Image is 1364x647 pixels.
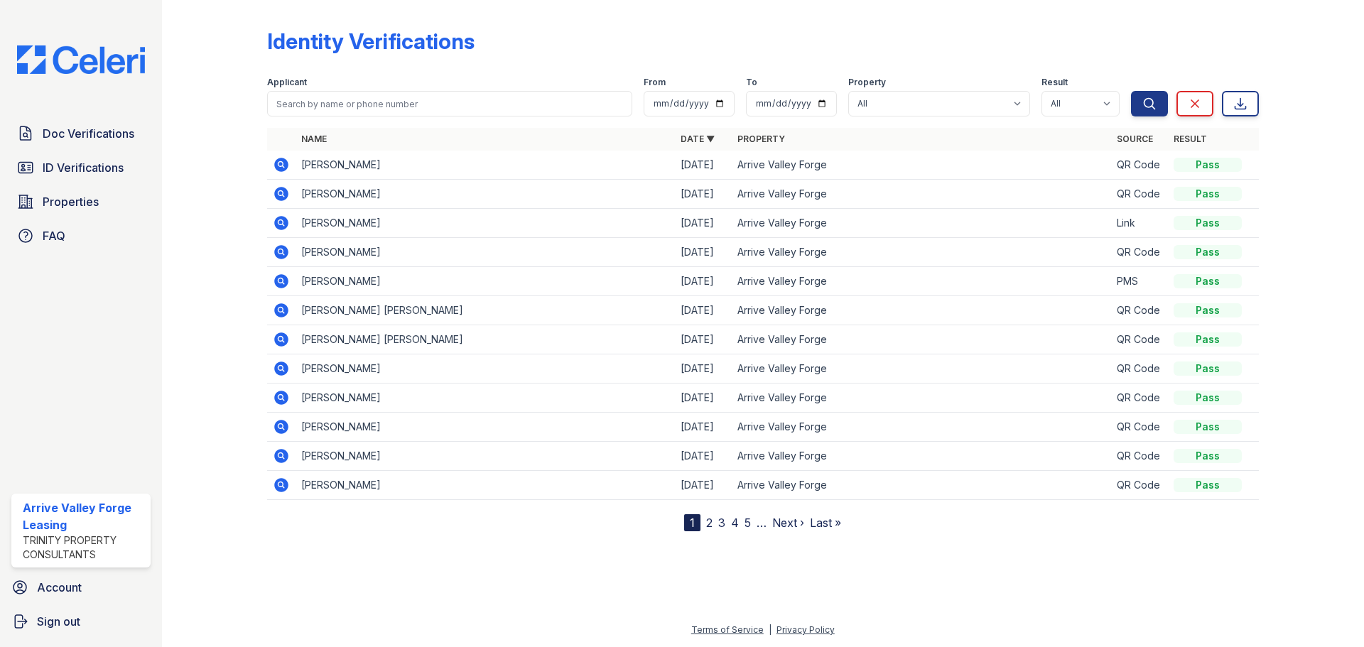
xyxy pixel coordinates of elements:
[706,516,713,530] a: 2
[675,180,732,209] td: [DATE]
[267,91,632,116] input: Search by name or phone number
[1111,267,1168,296] td: PMS
[6,607,156,636] a: Sign out
[675,384,732,413] td: [DATE]
[675,296,732,325] td: [DATE]
[296,296,675,325] td: [PERSON_NAME] [PERSON_NAME]
[644,77,666,88] label: From
[1117,134,1153,144] a: Source
[732,296,1111,325] td: Arrive Valley Forge
[1174,216,1242,230] div: Pass
[296,325,675,354] td: [PERSON_NAME] [PERSON_NAME]
[732,384,1111,413] td: Arrive Valley Forge
[1111,325,1168,354] td: QR Code
[43,227,65,244] span: FAQ
[296,209,675,238] td: [PERSON_NAME]
[11,153,151,182] a: ID Verifications
[732,413,1111,442] td: Arrive Valley Forge
[11,222,151,250] a: FAQ
[810,516,841,530] a: Last »
[732,267,1111,296] td: Arrive Valley Forge
[267,77,307,88] label: Applicant
[718,516,725,530] a: 3
[23,533,145,562] div: Trinity Property Consultants
[675,238,732,267] td: [DATE]
[296,267,675,296] td: [PERSON_NAME]
[43,159,124,176] span: ID Verifications
[675,209,732,238] td: [DATE]
[296,354,675,384] td: [PERSON_NAME]
[1111,209,1168,238] td: Link
[6,573,156,602] a: Account
[1174,134,1207,144] a: Result
[675,413,732,442] td: [DATE]
[1111,238,1168,267] td: QR Code
[11,187,151,216] a: Properties
[267,28,475,54] div: Identity Verifications
[296,442,675,471] td: [PERSON_NAME]
[296,151,675,180] td: [PERSON_NAME]
[675,442,732,471] td: [DATE]
[681,134,715,144] a: Date ▼
[732,238,1111,267] td: Arrive Valley Forge
[675,471,732,500] td: [DATE]
[675,267,732,296] td: [DATE]
[745,516,751,530] a: 5
[1111,442,1168,471] td: QR Code
[1174,158,1242,172] div: Pass
[296,238,675,267] td: [PERSON_NAME]
[1041,77,1068,88] label: Result
[296,384,675,413] td: [PERSON_NAME]
[1111,354,1168,384] td: QR Code
[23,499,145,533] div: Arrive Valley Forge Leasing
[1174,245,1242,259] div: Pass
[772,516,804,530] a: Next ›
[1174,274,1242,288] div: Pass
[296,471,675,500] td: [PERSON_NAME]
[1111,151,1168,180] td: QR Code
[684,514,700,531] div: 1
[1174,391,1242,405] div: Pass
[301,134,327,144] a: Name
[1174,332,1242,347] div: Pass
[1111,413,1168,442] td: QR Code
[769,624,772,635] div: |
[757,514,767,531] span: …
[296,180,675,209] td: [PERSON_NAME]
[691,624,764,635] a: Terms of Service
[1174,420,1242,434] div: Pass
[732,151,1111,180] td: Arrive Valley Forge
[675,325,732,354] td: [DATE]
[1174,303,1242,317] div: Pass
[737,134,785,144] a: Property
[731,516,739,530] a: 4
[37,579,82,596] span: Account
[6,45,156,74] img: CE_Logo_Blue-a8612792a0a2168367f1c8372b55b34899dd931a85d93a1a3d3e32e68fde9ad4.png
[1174,361,1242,376] div: Pass
[296,413,675,442] td: [PERSON_NAME]
[1174,478,1242,492] div: Pass
[43,125,134,142] span: Doc Verifications
[1111,384,1168,413] td: QR Code
[1174,187,1242,201] div: Pass
[1111,471,1168,500] td: QR Code
[675,354,732,384] td: [DATE]
[732,471,1111,500] td: Arrive Valley Forge
[746,77,757,88] label: To
[11,119,151,148] a: Doc Verifications
[1111,180,1168,209] td: QR Code
[732,325,1111,354] td: Arrive Valley Forge
[848,77,886,88] label: Property
[776,624,835,635] a: Privacy Policy
[37,613,80,630] span: Sign out
[732,209,1111,238] td: Arrive Valley Forge
[732,442,1111,471] td: Arrive Valley Forge
[675,151,732,180] td: [DATE]
[43,193,99,210] span: Properties
[1111,296,1168,325] td: QR Code
[1304,590,1350,633] iframe: chat widget
[732,180,1111,209] td: Arrive Valley Forge
[1174,449,1242,463] div: Pass
[732,354,1111,384] td: Arrive Valley Forge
